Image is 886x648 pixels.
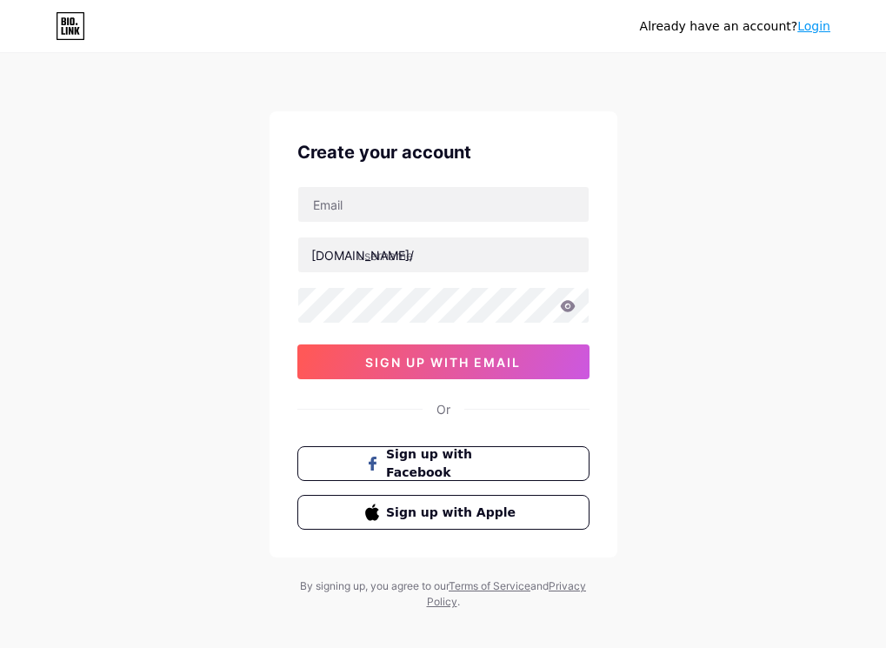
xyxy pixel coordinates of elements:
input: Email [298,187,589,222]
button: Sign up with Apple [297,495,590,530]
input: username [298,237,589,272]
button: sign up with email [297,344,590,379]
span: Sign up with Apple [386,504,521,522]
span: Sign up with Facebook [386,445,521,482]
span: sign up with email [365,355,521,370]
button: Sign up with Facebook [297,446,590,481]
div: Or [436,400,450,418]
div: Already have an account? [640,17,830,36]
div: [DOMAIN_NAME]/ [311,246,414,264]
a: Terms of Service [449,579,530,592]
div: Create your account [297,139,590,165]
div: By signing up, you agree to our and . [296,578,591,610]
a: Login [797,19,830,33]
